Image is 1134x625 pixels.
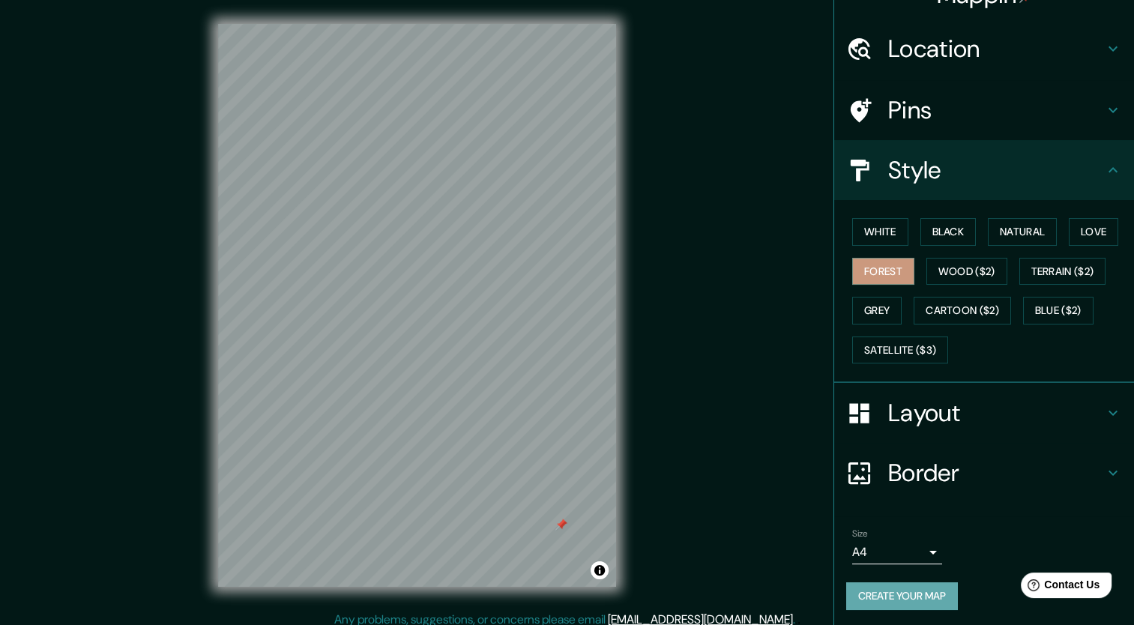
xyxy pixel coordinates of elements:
[1069,218,1118,246] button: Love
[926,258,1007,286] button: Wood ($2)
[834,383,1134,443] div: Layout
[914,297,1011,324] button: Cartoon ($2)
[852,540,942,564] div: A4
[846,582,958,610] button: Create your map
[218,24,616,587] canvas: Map
[834,140,1134,200] div: Style
[834,443,1134,503] div: Border
[988,218,1057,246] button: Natural
[888,458,1104,488] h4: Border
[852,336,948,364] button: Satellite ($3)
[1023,297,1094,324] button: Blue ($2)
[888,34,1104,64] h4: Location
[1001,567,1118,609] iframe: Help widget launcher
[591,561,609,579] button: Toggle attribution
[852,528,868,540] label: Size
[834,19,1134,79] div: Location
[852,297,902,324] button: Grey
[852,258,914,286] button: Forest
[1019,258,1106,286] button: Terrain ($2)
[834,80,1134,140] div: Pins
[920,218,977,246] button: Black
[852,218,908,246] button: White
[888,95,1104,125] h4: Pins
[888,398,1104,428] h4: Layout
[888,155,1104,185] h4: Style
